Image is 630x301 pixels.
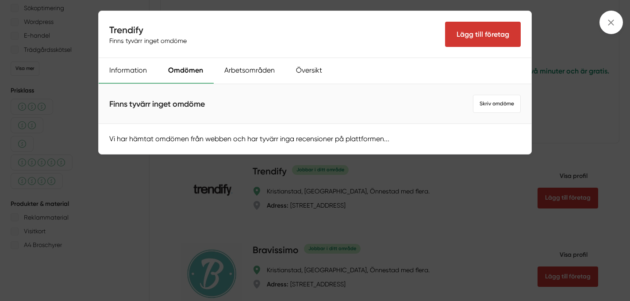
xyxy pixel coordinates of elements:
[445,22,521,47] : Lägg till företag
[109,23,190,36] h4: Trendify
[214,58,285,84] div: Arbetsområden
[473,95,521,113] a: Skriv omdöme
[109,36,187,45] span: Finns tyvärr inget omdöme
[99,58,157,84] div: Information
[157,58,214,84] div: Omdömen
[109,98,205,110] span: Finns tyvärr inget omdöme
[285,58,333,84] div: Översikt
[99,124,531,154] div: Vi har hämtat omdömen från webben och har tyvärr inga recensioner på plattformen...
